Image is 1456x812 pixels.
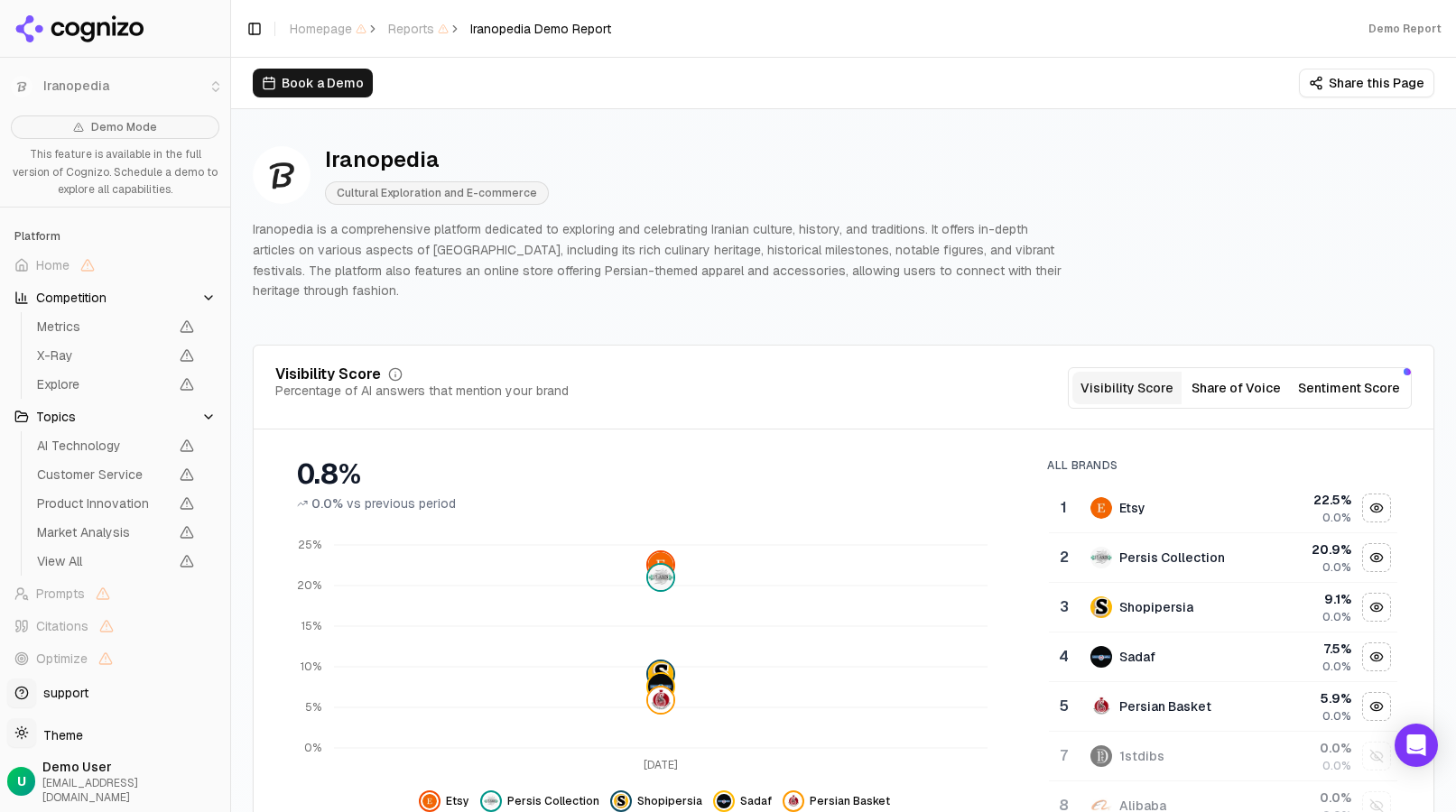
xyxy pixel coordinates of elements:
div: 0.0 % [1263,739,1351,757]
button: Hide sadaf data [1362,642,1391,671]
span: Market Analysis [37,523,169,541]
div: 2 [1056,547,1071,568]
nav: breadcrumb [290,20,611,38]
tspan: 20% [297,578,321,593]
button: Hide persis collection data [480,790,599,812]
div: 4 [1056,646,1071,668]
span: Theme [36,727,83,743]
span: Customer Service [37,466,169,484]
span: Demo User [42,758,223,776]
span: Etsy [446,794,469,808]
img: shopipersia [1090,596,1112,618]
tspan: 5% [305,700,321,715]
button: Share of Voice [1182,372,1291,404]
div: Sadaf [1119,648,1155,666]
span: View All [37,552,169,570]
span: Competition [36,289,107,307]
tspan: 15% [301,619,321,633]
button: Competition [7,283,223,312]
tspan: 10% [301,660,321,674]
span: U [17,772,26,790]
div: 7.5 % [1263,640,1351,658]
tr: 4sadafSadaf7.5%0.0%Hide sadaf data [1049,632,1397,682]
img: shopipersia [614,794,628,808]
button: Hide sadaf data [713,790,772,812]
span: 0.0% [311,494,343,512]
div: Persis Collection [1119,549,1225,567]
div: 1 [1056,497,1071,519]
div: Percentage of AI answers that mention your brand [275,382,569,400]
span: Prompts [36,585,85,603]
button: Hide etsy data [1362,494,1391,522]
span: Home [36,256,70,274]
div: Shopipersia [1119,598,1193,616]
span: Product Innovation [37,494,169,512]
p: Iranopedia is a comprehensive platform dedicated to exploring and celebrating Iranian culture, hi... [253,219,1062,301]
div: Visibility Score [275,367,381,382]
span: Reports [388,20,449,38]
div: 0.0 % [1263,789,1351,807]
img: sadaf [1090,646,1112,668]
img: 1stdibs [1090,745,1112,767]
div: Open Intercom Messenger [1395,724,1438,767]
span: Demo Mode [91,120,157,134]
div: 20.9 % [1263,540,1351,558]
div: 5.9 % [1263,689,1351,707]
img: Iranopedia [253,146,311,204]
button: Hide persis collection data [1362,543,1391,572]
button: Hide shopipersia data [1362,593,1391,622]
img: sadaf [717,794,731,808]
span: Explore [37,375,169,393]
div: 3 [1056,596,1071,618]
div: All Brands [1047,458,1397,473]
span: Iranopedia Demo Report [470,20,611,38]
img: persis collection [484,794,498,808]
button: Topics [7,402,223,431]
tr: 5persian basketPersian Basket5.9%0.0%Hide persian basket data [1049,682,1397,732]
tspan: [DATE] [644,758,678,772]
tr: 2persis collectionPersis Collection20.9%0.0%Hide persis collection data [1049,533,1397,583]
span: 0.0% [1322,660,1351,674]
div: 7 [1056,745,1071,767]
button: Hide shopipersia data [610,790,702,812]
div: Demo Report [1368,22,1442,36]
span: 0.0% [1322,560,1351,575]
span: Citations [36,617,88,635]
tspan: 0% [304,741,321,755]
button: Book a Demo [253,69,373,97]
span: vs previous period [347,494,456,512]
span: Homepage [290,20,366,38]
span: Optimize [36,650,88,668]
img: shopipersia [648,661,673,687]
button: Hide etsy data [419,790,469,812]
button: Hide persian basket data [783,790,890,812]
div: 1stdibs [1119,747,1164,765]
span: Persian Basket [810,794,890,808]
img: persian basket [1090,696,1112,717]
div: Platform [7,222,223,251]
tr: 71stdibs1stdibs0.0%0.0%Show 1stdibs data [1049,732,1397,781]
tr: 1etsyEtsy22.5%0.0%Hide etsy data [1049,484,1397,533]
div: Persian Basket [1119,697,1211,715]
span: Persis Collection [507,794,599,808]
span: 0.0% [1322,610,1351,624]
div: 5 [1056,696,1071,717]
button: Sentiment Score [1291,372,1407,404]
p: This feature is available in the full version of Cognizo. Schedule a demo to explore all capabili... [11,146,219,199]
span: Topics [36,408,76,426]
button: Share this Page [1299,69,1434,97]
span: [EMAIL_ADDRESS][DOMAIN_NAME] [42,776,223,805]
span: 0.0% [1322,709,1351,724]
img: persian basket [648,687,673,713]
img: etsy [422,794,437,808]
span: support [36,684,88,702]
img: persis collection [1090,547,1112,568]
img: persis collection [648,565,673,590]
span: AI Technology [37,437,169,455]
span: X-Ray [37,346,169,364]
button: Visibility Score [1072,372,1182,404]
span: Sadaf [740,794,772,808]
span: 0.0% [1322,759,1351,773]
span: Cultural Exploration and E-commerce [325,181,549,205]
div: 0.8% [297,458,1011,491]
